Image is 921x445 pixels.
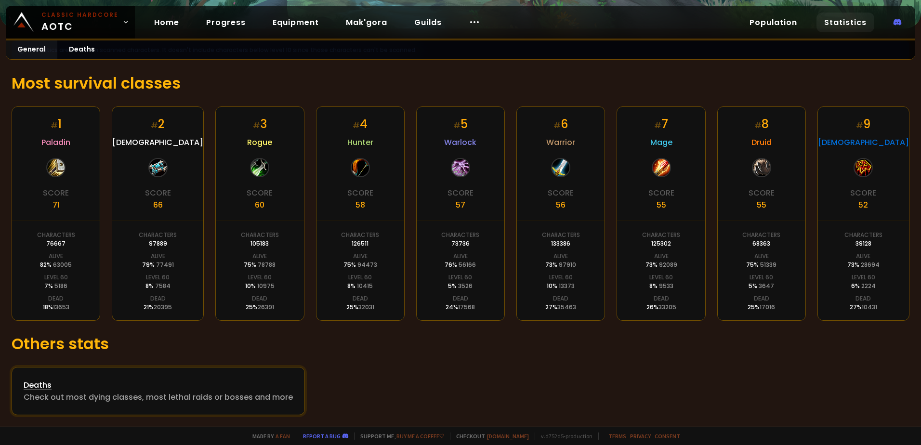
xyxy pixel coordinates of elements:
[150,294,166,303] div: Dead
[453,294,468,303] div: Dead
[112,136,203,148] span: [DEMOGRAPHIC_DATA]
[658,303,676,311] span: 33205
[760,303,775,311] span: 17016
[654,116,668,132] div: 7
[659,282,673,290] span: 9533
[347,282,373,290] div: 8 %
[752,239,770,248] div: 68363
[646,303,676,312] div: 26 %
[252,252,267,261] div: Alive
[651,239,671,248] div: 125302
[445,261,476,269] div: 76 %
[557,303,576,311] span: 35463
[353,252,368,261] div: Alive
[357,282,373,290] span: 10415
[258,261,276,269] span: 78788
[54,282,67,290] span: 5186
[53,199,60,211] div: 71
[654,294,669,303] div: Dead
[341,231,379,239] div: Characters
[757,199,766,211] div: 55
[43,303,69,312] div: 18 %
[760,261,776,269] span: 51339
[458,303,475,311] span: 17568
[37,231,75,239] div: Characters
[549,273,573,282] div: Level 60
[353,120,360,131] small: #
[151,252,165,261] div: Alive
[48,294,64,303] div: Dead
[559,261,576,269] span: 97910
[346,303,374,312] div: 25 %
[754,116,769,132] div: 8
[856,116,870,132] div: 9
[851,282,876,290] div: 6 %
[456,199,465,211] div: 57
[749,187,775,199] div: Score
[51,120,58,131] small: #
[861,261,880,269] span: 28694
[41,11,118,19] small: Classic Hardcore
[151,120,158,131] small: #
[24,391,293,403] div: Check out most dying classes, most lethal raids or bosses and more
[657,199,666,211] div: 55
[553,120,561,131] small: #
[535,432,592,440] span: v. d752d5 - production
[545,261,576,269] div: 73 %
[247,432,290,440] span: Made by
[444,136,476,148] span: Warlock
[44,282,67,290] div: 7 %
[630,432,651,440] a: Privacy
[453,120,460,131] small: #
[448,282,473,290] div: 5 %
[453,252,468,261] div: Alive
[844,231,882,239] div: Characters
[542,231,580,239] div: Characters
[40,261,72,269] div: 82 %
[553,252,568,261] div: Alive
[303,432,341,440] a: Report a bug
[51,116,62,132] div: 1
[855,239,871,248] div: 39128
[352,239,368,248] div: 126511
[252,294,267,303] div: Dead
[353,294,368,303] div: Dead
[24,379,293,391] div: Deaths
[553,294,568,303] div: Dead
[547,282,575,290] div: 10 %
[548,187,574,199] div: Score
[255,199,264,211] div: 60
[659,261,677,269] span: 92089
[44,273,68,282] div: Level 60
[746,261,776,269] div: 75 %
[245,282,275,290] div: 10 %
[861,282,876,290] span: 2224
[451,239,470,248] div: 73736
[487,432,529,440] a: [DOMAIN_NAME]
[754,294,769,303] div: Dead
[850,187,876,199] div: Score
[151,116,165,132] div: 2
[12,332,909,355] h1: Others stats
[450,432,529,440] span: Checkout
[355,199,365,211] div: 58
[145,282,171,290] div: 8 %
[654,252,669,261] div: Alive
[407,13,449,32] a: Guilds
[146,273,170,282] div: Level 60
[749,282,774,290] div: 5 %
[253,116,267,132] div: 3
[545,303,576,312] div: 27 %
[458,282,473,290] span: 3526
[852,273,875,282] div: Level 60
[6,40,57,59] a: General
[742,231,780,239] div: Characters
[754,120,762,131] small: #
[43,187,69,199] div: Score
[608,432,626,440] a: Terms
[847,261,880,269] div: 73 %
[396,432,444,440] a: Buy me a coffee
[818,136,909,148] span: [DEMOGRAPHIC_DATA]
[46,239,66,248] div: 76667
[265,13,327,32] a: Equipment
